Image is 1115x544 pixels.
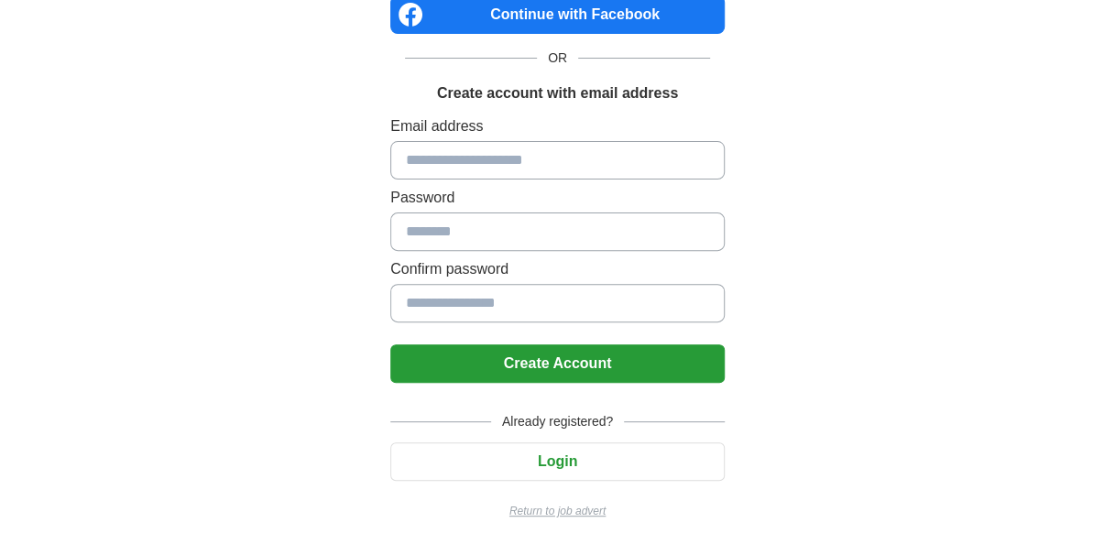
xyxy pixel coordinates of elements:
span: Already registered? [491,412,624,431]
label: Email address [390,115,725,137]
label: Confirm password [390,258,725,280]
label: Password [390,187,725,209]
a: Return to job advert [390,503,725,519]
span: OR [537,49,578,68]
h1: Create account with email address [437,82,678,104]
a: Login [390,453,725,469]
button: Login [390,442,725,481]
button: Create Account [390,344,725,383]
